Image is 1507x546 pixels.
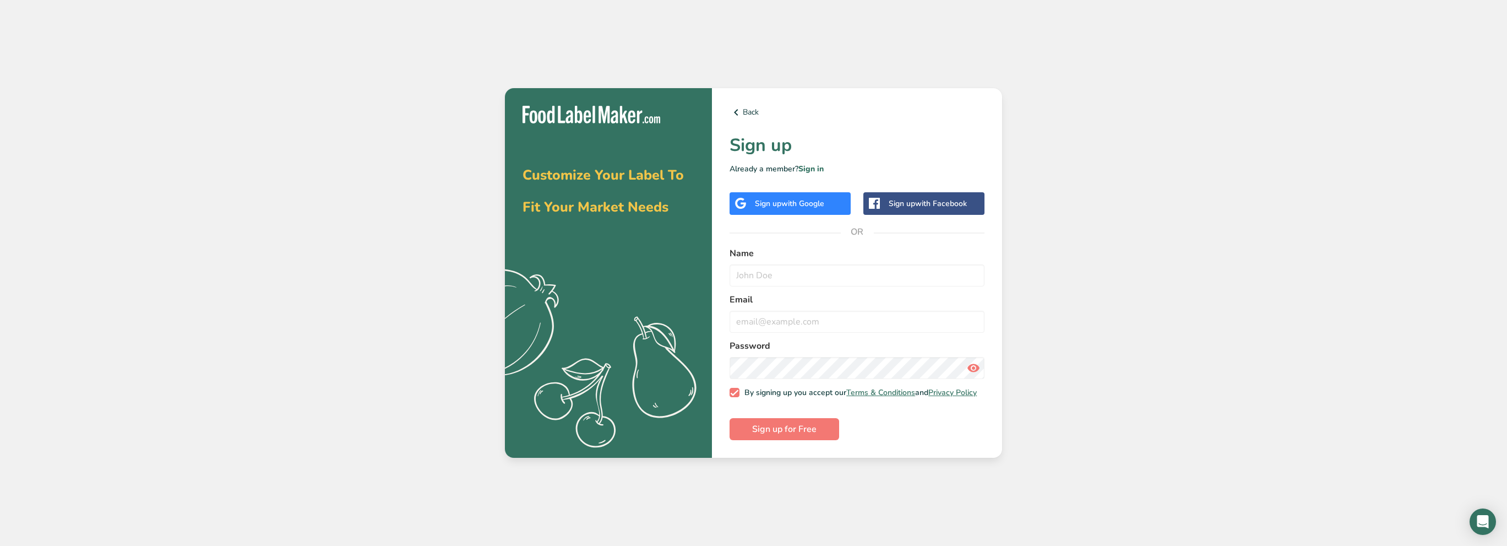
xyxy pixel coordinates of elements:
input: email@example.com [730,311,984,333]
span: Customize Your Label To Fit Your Market Needs [523,166,684,217]
p: Already a member? [730,163,984,175]
span: By signing up you accept our and [739,388,977,398]
h1: Sign up [730,132,984,159]
span: OR [841,215,874,248]
div: Sign up [755,198,824,209]
img: Food Label Maker [523,106,660,124]
div: Sign up [889,198,967,209]
button: Sign up for Free [730,418,839,440]
a: Privacy Policy [928,387,977,398]
input: John Doe [730,264,984,286]
span: with Facebook [915,198,967,209]
span: Sign up for Free [752,423,817,436]
a: Terms & Conditions [846,387,915,398]
a: Sign in [798,164,824,174]
div: Open Intercom Messenger [1470,509,1496,535]
a: Back [730,106,984,119]
label: Password [730,339,984,353]
label: Email [730,293,984,306]
span: with Google [781,198,824,209]
label: Name [730,247,984,260]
